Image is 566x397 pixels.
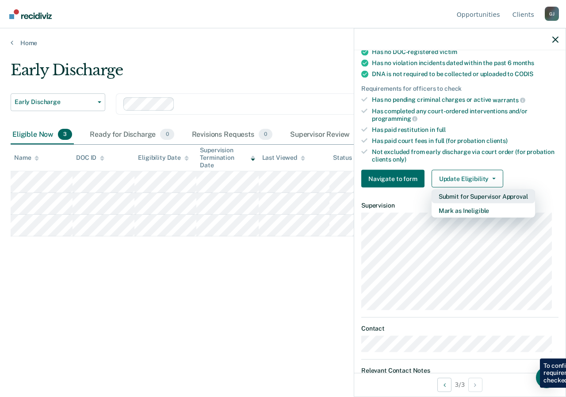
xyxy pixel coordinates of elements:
[361,202,558,209] dt: Supervision
[138,154,189,162] div: Eligibility Date
[361,367,558,374] dt: Relevant Contact Notes
[372,96,558,104] div: Has no pending criminal charges or active
[440,48,457,55] span: victim
[76,154,104,162] div: DOC ID
[361,170,428,188] a: Navigate to form link
[361,324,558,332] dt: Contact
[545,7,559,21] div: G J
[14,154,39,162] div: Name
[262,154,305,162] div: Last Viewed
[200,146,255,169] div: Supervision Termination Date
[361,85,558,93] div: Requirements for officers to check
[493,96,525,103] span: warrants
[545,7,559,21] button: Profile dropdown button
[354,373,566,396] div: 3 / 3
[437,378,451,392] button: Previous Opportunity
[432,189,535,218] div: Dropdown Menu
[468,378,482,392] button: Next Opportunity
[372,137,558,144] div: Has paid court fees in full (for probation
[372,59,558,67] div: Has no violation incidents dated within the past 6
[515,70,533,77] span: CODIS
[432,170,503,188] button: Update Eligibility
[190,125,274,145] div: Revisions Requests
[288,125,370,145] div: Supervisor Review
[11,125,74,145] div: Eligible Now
[432,204,535,218] button: Mark as Ineligible
[88,125,176,145] div: Ready for Discharge
[372,70,558,78] div: DNA is not required to be collected or uploaded to
[486,137,508,144] span: clients)
[436,126,446,133] span: full
[372,107,558,122] div: Has completed any court-ordered interventions and/or
[536,367,557,388] div: Open Intercom Messenger
[9,9,52,19] img: Recidiviz
[513,59,534,66] span: months
[372,126,558,134] div: Has paid restitution in
[259,129,272,140] span: 0
[333,154,352,162] div: Status
[393,155,406,162] span: only)
[432,189,535,204] button: Submit for Supervisor Approval
[372,148,558,163] div: Not excluded from early discharge via court order (for probation clients
[372,115,417,122] span: programming
[11,39,555,47] a: Home
[372,48,558,56] div: Has no DOC-registered
[160,129,174,140] span: 0
[361,170,424,188] button: Navigate to form
[15,98,94,106] span: Early Discharge
[58,129,72,140] span: 3
[11,61,520,86] div: Early Discharge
